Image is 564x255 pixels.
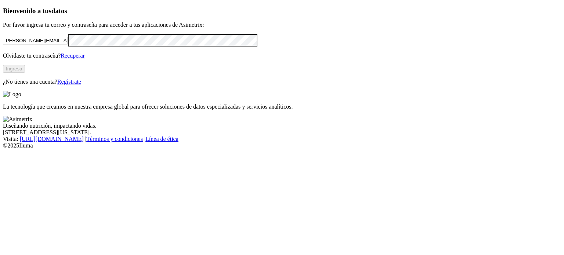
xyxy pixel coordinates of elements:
img: Asimetrix [3,116,32,123]
h3: Bienvenido a tus [3,7,561,15]
div: Diseñando nutrición, impactando vidas. [3,123,561,129]
div: [STREET_ADDRESS][US_STATE]. [3,129,561,136]
button: Ingresa [3,65,25,73]
a: Términos y condiciones [86,136,143,142]
a: Recuperar [61,52,85,59]
p: Por favor ingresa tu correo y contraseña para acceder a tus aplicaciones de Asimetrix: [3,22,561,28]
p: ¿No tienes una cuenta? [3,79,561,85]
p: Olvidaste tu contraseña? [3,52,561,59]
img: Logo [3,91,21,98]
p: La tecnología que creamos en nuestra empresa global para ofrecer soluciones de datos especializad... [3,103,561,110]
div: Visita : | | [3,136,561,142]
div: © 2025 Iluma [3,142,561,149]
a: [URL][DOMAIN_NAME] [20,136,84,142]
input: Tu correo [3,37,68,44]
a: Línea de ética [145,136,178,142]
a: Regístrate [57,79,81,85]
span: datos [51,7,67,15]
